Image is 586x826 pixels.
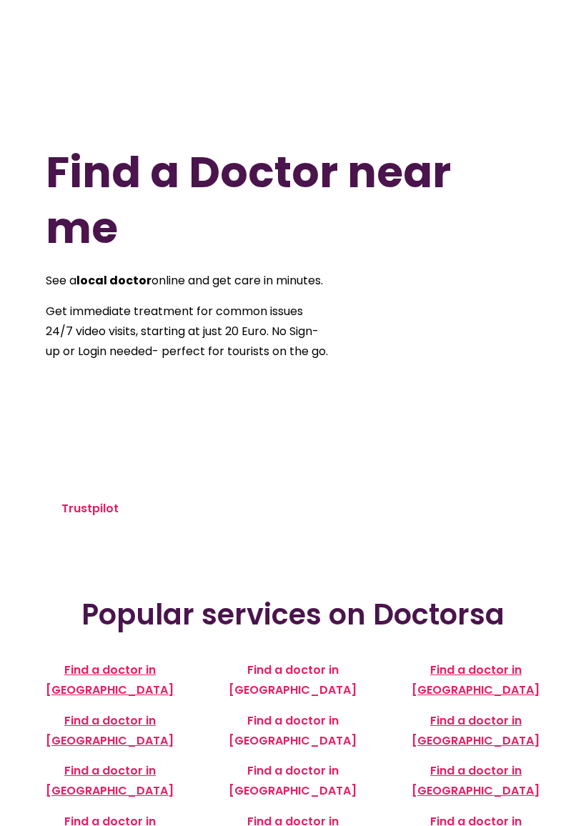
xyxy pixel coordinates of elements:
a: Find a doctor in [GEOGRAPHIC_DATA] [46,662,174,698]
h2: Popular services on Doctorsa [26,597,560,632]
strong: local doctor [76,272,152,289]
a: Find a doctor in [GEOGRAPHIC_DATA] [412,712,540,749]
a: Find a doctor in [GEOGRAPHIC_DATA] [46,762,174,799]
a: Find a doctor in [GEOGRAPHIC_DATA] [412,662,540,698]
a: Find a doctor in [GEOGRAPHIC_DATA] [412,762,540,799]
p: See a online and get care in minutes. [46,271,330,291]
span: Get immediate treatment for common issues 24/7 video visits, starting at just 20 Euro. No Sign-up... [46,303,328,359]
a: Find a doctor in [GEOGRAPHIC_DATA] [229,662,357,698]
a: Find a doctor in [GEOGRAPHIC_DATA] [229,762,357,799]
a: Trustpilot [61,500,119,517]
a: Find a doctor in [GEOGRAPHIC_DATA] [229,712,357,749]
a: Find a doctor in [GEOGRAPHIC_DATA] [46,712,174,749]
h1: Find a Doctor near me [46,144,480,256]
